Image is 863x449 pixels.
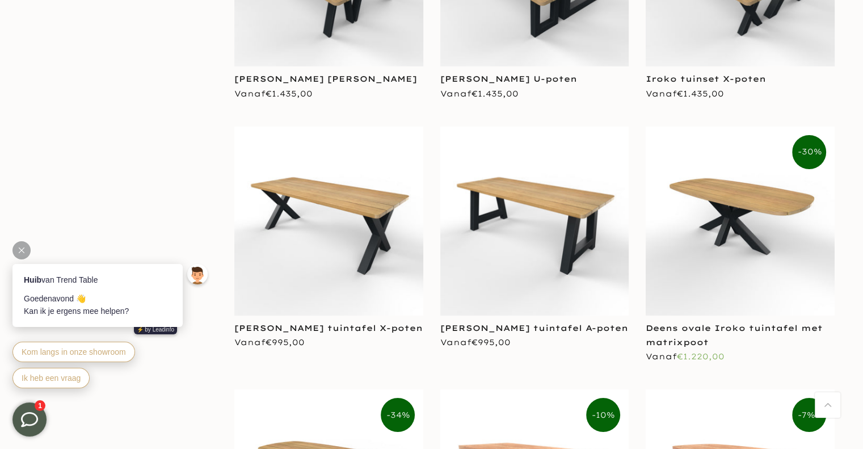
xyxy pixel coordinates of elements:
span: €995,00 [472,337,511,347]
iframe: toggle-frame [1,391,58,448]
span: Vanaf [646,351,725,362]
a: Deens ovale Iroko tuintafel met matrixpoot [646,323,823,347]
a: [PERSON_NAME] [PERSON_NAME] [234,74,417,84]
a: [PERSON_NAME] tuintafel X-poten [234,323,423,333]
span: Vanaf [646,89,724,99]
span: Vanaf [440,337,511,347]
a: [PERSON_NAME] tuintafel A-poten [440,323,628,333]
span: €1.220,00 [677,351,725,362]
span: €1.435,00 [677,89,724,99]
span: Vanaf [234,89,313,99]
span: -7% [792,398,826,432]
span: -34% [381,398,415,432]
span: Vanaf [234,337,305,347]
span: Vanaf [440,89,519,99]
img: Tuintafel rechthoek iroko hout stalen a-poten [440,127,629,316]
span: €1.435,00 [472,89,519,99]
span: €1.435,00 [266,89,313,99]
a: [PERSON_NAME] U-poten [440,74,577,84]
iframe: bot-iframe [1,209,222,402]
a: Iroko tuinset X-poten [646,74,766,84]
span: €995,00 [266,337,305,347]
a: Terug naar boven [815,392,840,418]
span: -30% [792,135,826,169]
span: -10% [586,398,620,432]
img: Tuintafel rechthoek iroko hout stalen X-poten [234,127,423,316]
